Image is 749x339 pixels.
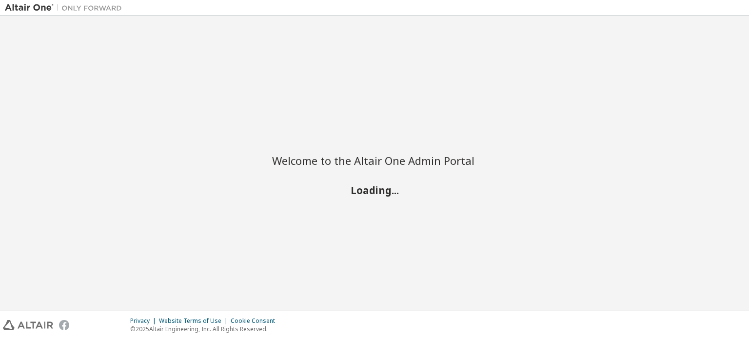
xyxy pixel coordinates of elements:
img: Altair One [5,3,127,13]
img: altair_logo.svg [3,320,53,330]
h2: Loading... [272,183,477,196]
img: facebook.svg [59,320,69,330]
p: © 2025 Altair Engineering, Inc. All Rights Reserved. [130,325,281,333]
div: Privacy [130,317,159,325]
div: Cookie Consent [231,317,281,325]
h2: Welcome to the Altair One Admin Portal [272,154,477,167]
div: Website Terms of Use [159,317,231,325]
